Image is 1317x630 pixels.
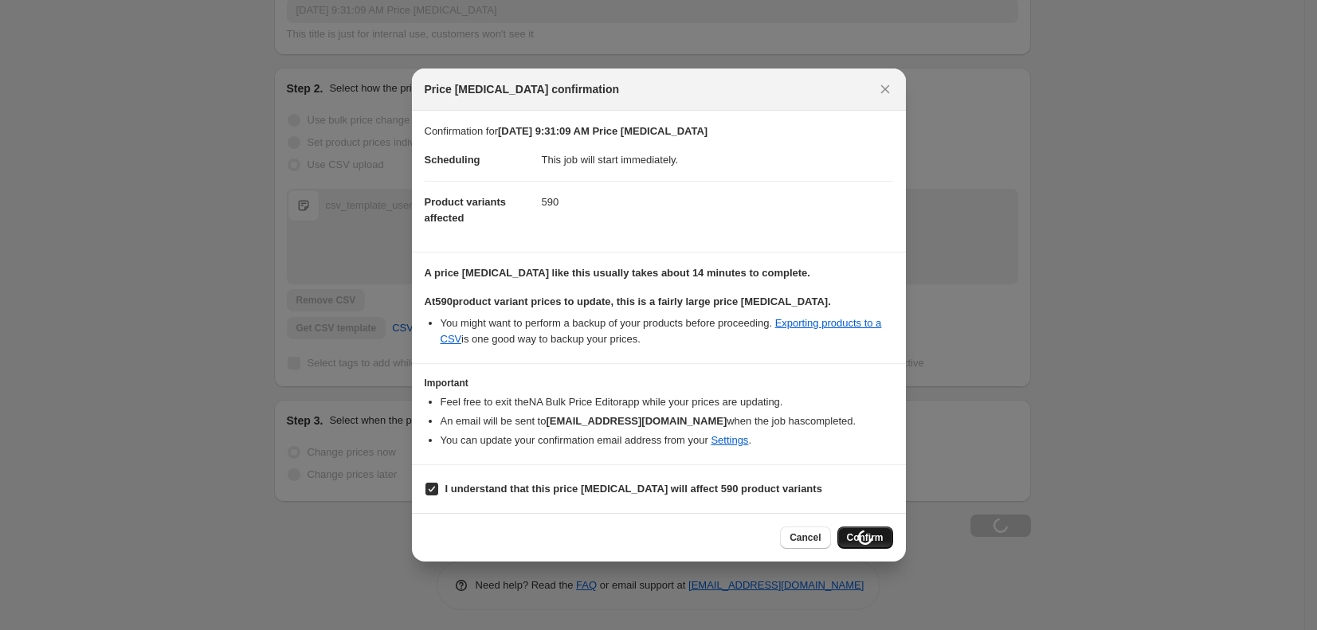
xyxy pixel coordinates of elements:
[425,196,507,224] span: Product variants affected
[441,315,893,347] li: You might want to perform a backup of your products before proceeding. is one good way to backup ...
[790,531,821,544] span: Cancel
[425,377,893,389] h3: Important
[542,139,893,181] dd: This job will start immediately.
[425,81,620,97] span: Price [MEDICAL_DATA] confirmation
[425,123,893,139] p: Confirmation for
[780,526,830,549] button: Cancel
[441,432,893,448] li: You can update your confirmation email address from your .
[711,434,748,446] a: Settings
[441,413,893,429] li: An email will be sent to when the job has completed .
[546,415,727,427] b: [EMAIL_ADDRESS][DOMAIN_NAME]
[445,483,822,495] b: I understand that this price [MEDICAL_DATA] will affect 590 product variants
[542,181,893,223] dd: 590
[441,317,882,345] a: Exporting products to a CSV
[498,125,707,137] b: [DATE] 9:31:09 AM Price [MEDICAL_DATA]
[874,78,896,100] button: Close
[425,267,810,279] b: A price [MEDICAL_DATA] like this usually takes about 14 minutes to complete.
[425,154,480,166] span: Scheduling
[425,295,831,307] b: At 590 product variant prices to update, this is a fairly large price [MEDICAL_DATA].
[441,394,893,410] li: Feel free to exit the NA Bulk Price Editor app while your prices are updating.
